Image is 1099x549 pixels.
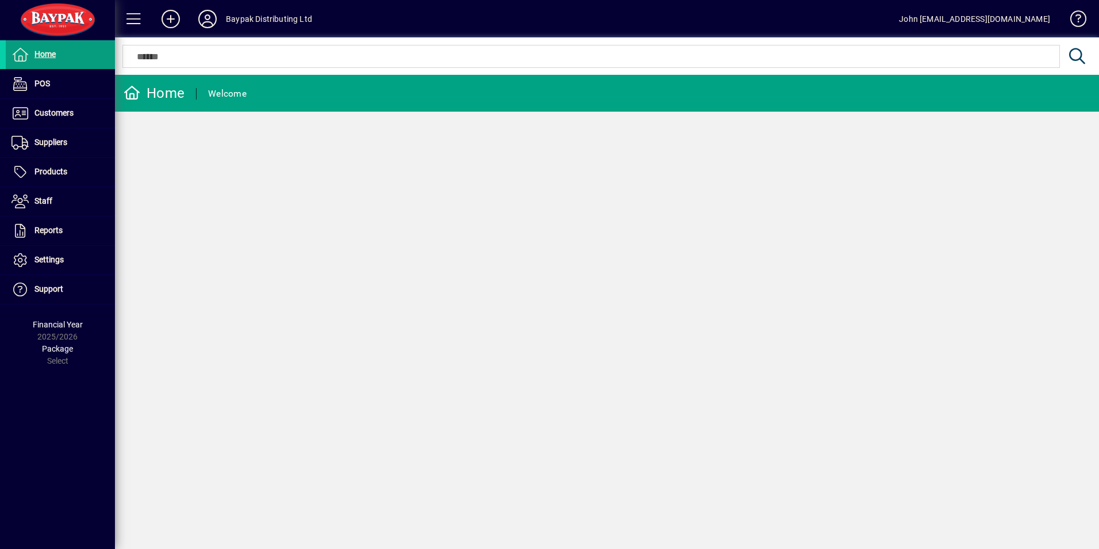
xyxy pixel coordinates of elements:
[34,226,63,235] span: Reports
[34,196,52,205] span: Staff
[6,158,115,186] a: Products
[42,344,73,353] span: Package
[6,246,115,274] a: Settings
[6,99,115,128] a: Customers
[34,167,67,176] span: Products
[34,284,63,293] span: Support
[6,187,115,216] a: Staff
[124,84,185,102] div: Home
[899,10,1050,28] div: John [EMAIL_ADDRESS][DOMAIN_NAME]
[34,49,56,59] span: Home
[6,275,115,304] a: Support
[34,138,67,147] span: Suppliers
[208,85,247,103] div: Welcome
[6,70,115,98] a: POS
[6,128,115,157] a: Suppliers
[189,9,226,29] button: Profile
[34,108,74,117] span: Customers
[34,255,64,264] span: Settings
[226,10,312,28] div: Baypak Distributing Ltd
[6,216,115,245] a: Reports
[33,320,83,329] span: Financial Year
[152,9,189,29] button: Add
[34,79,50,88] span: POS
[1062,2,1085,40] a: Knowledge Base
